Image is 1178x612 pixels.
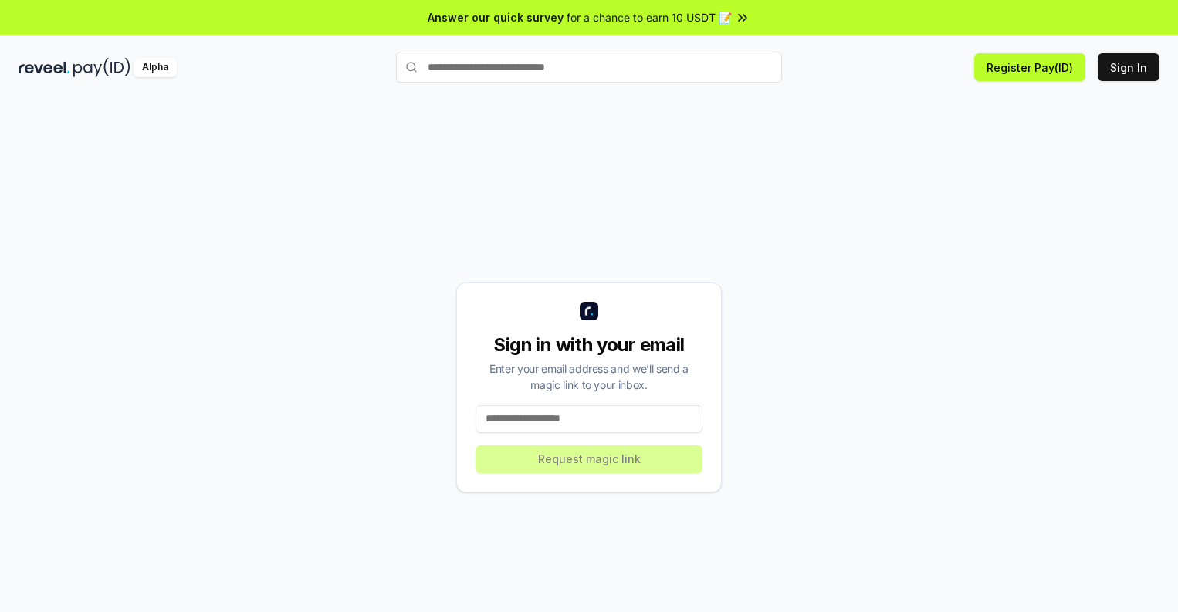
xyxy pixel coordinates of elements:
img: reveel_dark [19,58,70,77]
span: for a chance to earn 10 USDT 📝 [567,9,732,25]
button: Sign In [1098,53,1159,81]
img: pay_id [73,58,130,77]
img: logo_small [580,302,598,320]
div: Enter your email address and we’ll send a magic link to your inbox. [476,360,702,393]
div: Alpha [134,58,177,77]
span: Answer our quick survey [428,9,564,25]
div: Sign in with your email [476,333,702,357]
button: Register Pay(ID) [974,53,1085,81]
